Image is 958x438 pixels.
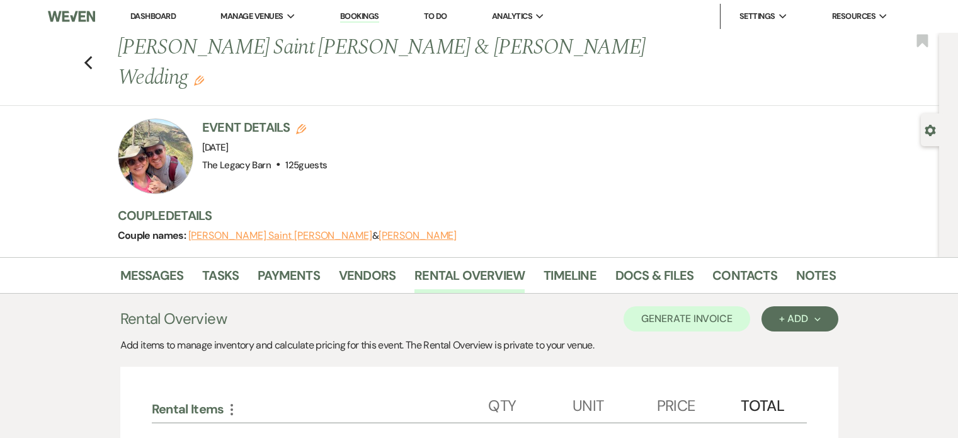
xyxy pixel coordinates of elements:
[118,33,682,93] h1: [PERSON_NAME] Saint [PERSON_NAME] & [PERSON_NAME] Wedding
[379,231,457,241] button: [PERSON_NAME]
[615,265,693,293] a: Docs & Files
[130,11,176,21] a: Dashboard
[202,141,229,154] span: [DATE]
[544,265,596,293] a: Timeline
[739,10,775,23] span: Settings
[340,11,379,23] a: Bookings
[414,265,525,293] a: Rental Overview
[339,265,396,293] a: Vendors
[202,159,271,171] span: The Legacy Barn
[492,10,532,23] span: Analytics
[120,308,227,330] h3: Rental Overview
[573,384,657,422] div: Unit
[258,265,320,293] a: Payments
[118,229,188,242] span: Couple names:
[925,124,936,135] button: Open lead details
[657,384,741,422] div: Price
[488,384,573,422] div: Qty
[712,265,777,293] a: Contacts
[285,159,327,171] span: 125 guests
[202,265,239,293] a: Tasks
[48,3,95,30] img: Weven Logo
[188,229,457,242] span: &
[202,118,328,136] h3: Event Details
[624,306,750,331] button: Generate Invoice
[761,306,838,331] button: + Add
[220,10,283,23] span: Manage Venues
[188,231,372,241] button: [PERSON_NAME] Saint [PERSON_NAME]
[796,265,836,293] a: Notes
[424,11,447,21] a: To Do
[152,401,489,417] div: Rental Items
[118,207,823,224] h3: Couple Details
[120,338,838,353] div: Add items to manage inventory and calculate pricing for this event. The Rental Overview is privat...
[779,314,820,324] div: + Add
[741,384,791,422] div: Total
[832,10,875,23] span: Resources
[120,265,184,293] a: Messages
[194,74,204,86] button: Edit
